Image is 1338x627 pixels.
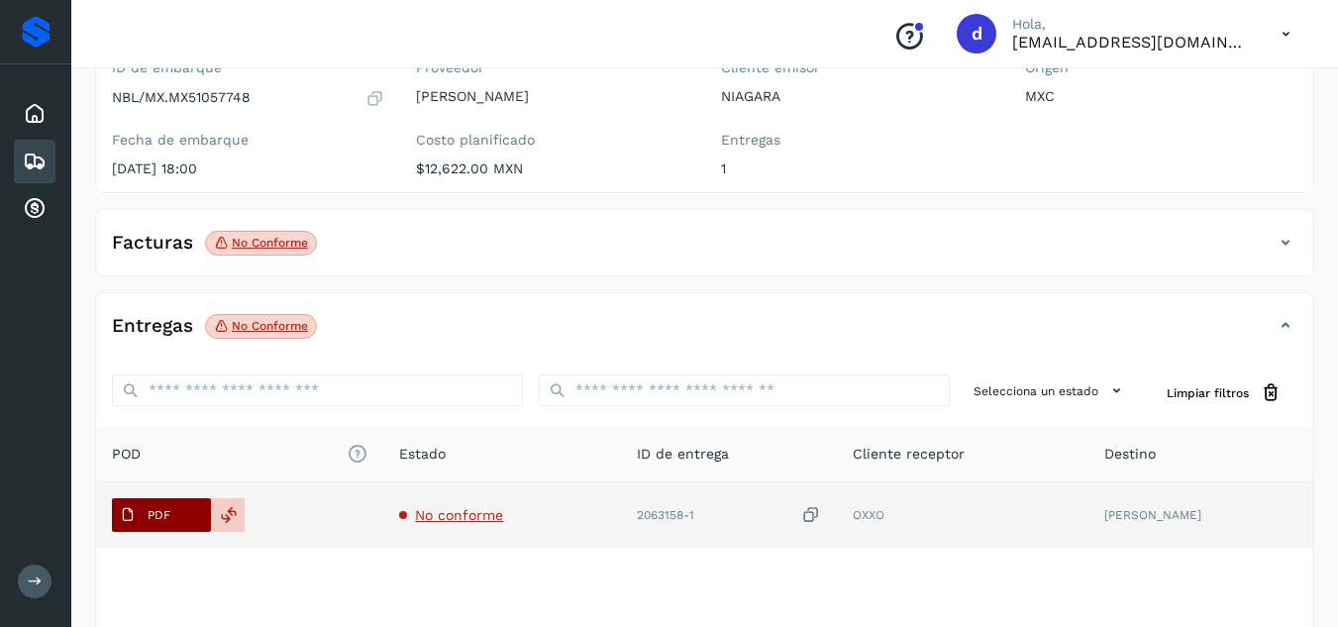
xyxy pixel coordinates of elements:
[1012,16,1250,33] p: Hola,
[966,374,1135,407] button: Selecciona un estado
[1151,374,1297,411] button: Limpiar filtros
[1088,482,1313,548] td: [PERSON_NAME]
[232,319,308,333] p: No conforme
[112,232,193,255] h4: Facturas
[416,88,688,105] p: [PERSON_NAME]
[415,507,503,523] span: No conforme
[1104,444,1156,465] span: Destino
[112,498,211,532] button: PDF
[637,505,822,526] div: 2063158-1
[96,226,1313,275] div: FacturasNo conforme
[416,160,688,177] p: $12,622.00 MXN
[232,236,308,250] p: No conforme
[14,140,55,183] div: Embarques
[637,444,729,465] span: ID de entrega
[112,444,367,465] span: POD
[211,498,245,532] div: Reemplazar POD
[721,160,993,177] p: 1
[148,508,170,522] p: PDF
[721,88,993,105] p: NIAGARA
[112,315,193,338] h4: Entregas
[399,444,446,465] span: Estado
[112,132,384,149] label: Fecha de embarque
[112,160,384,177] p: [DATE] 18:00
[1167,384,1249,402] span: Limpiar filtros
[1012,33,1250,52] p: daniel3129@outlook.com
[837,482,1087,548] td: OXXO
[1025,88,1297,105] p: MXC
[14,187,55,231] div: Cuentas por cobrar
[416,132,688,149] label: Costo planificado
[853,444,965,465] span: Cliente receptor
[112,89,251,106] p: NBL/MX.MX51057748
[96,309,1313,359] div: EntregasNo conforme
[14,92,55,136] div: Inicio
[721,132,993,149] label: Entregas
